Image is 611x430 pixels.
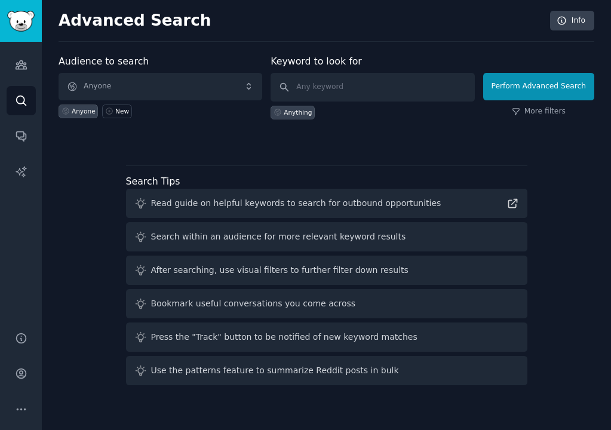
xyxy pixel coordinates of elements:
[284,108,312,116] div: Anything
[126,176,180,187] label: Search Tips
[271,73,474,102] input: Any keyword
[151,264,409,277] div: After searching, use visual filters to further filter down results
[115,107,129,115] div: New
[151,197,441,210] div: Read guide on helpful keywords to search for outbound opportunities
[271,56,362,67] label: Keyword to look for
[72,107,96,115] div: Anyone
[59,73,262,100] button: Anyone
[102,105,131,118] a: New
[59,11,544,30] h2: Advanced Search
[512,106,566,117] a: More filters
[7,11,35,32] img: GummySearch logo
[59,56,149,67] label: Audience to search
[550,11,594,31] a: Info
[151,364,399,377] div: Use the patterns feature to summarize Reddit posts in bulk
[151,297,356,310] div: Bookmark useful conversations you come across
[483,73,594,100] button: Perform Advanced Search
[151,231,406,243] div: Search within an audience for more relevant keyword results
[151,331,417,343] div: Press the "Track" button to be notified of new keyword matches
